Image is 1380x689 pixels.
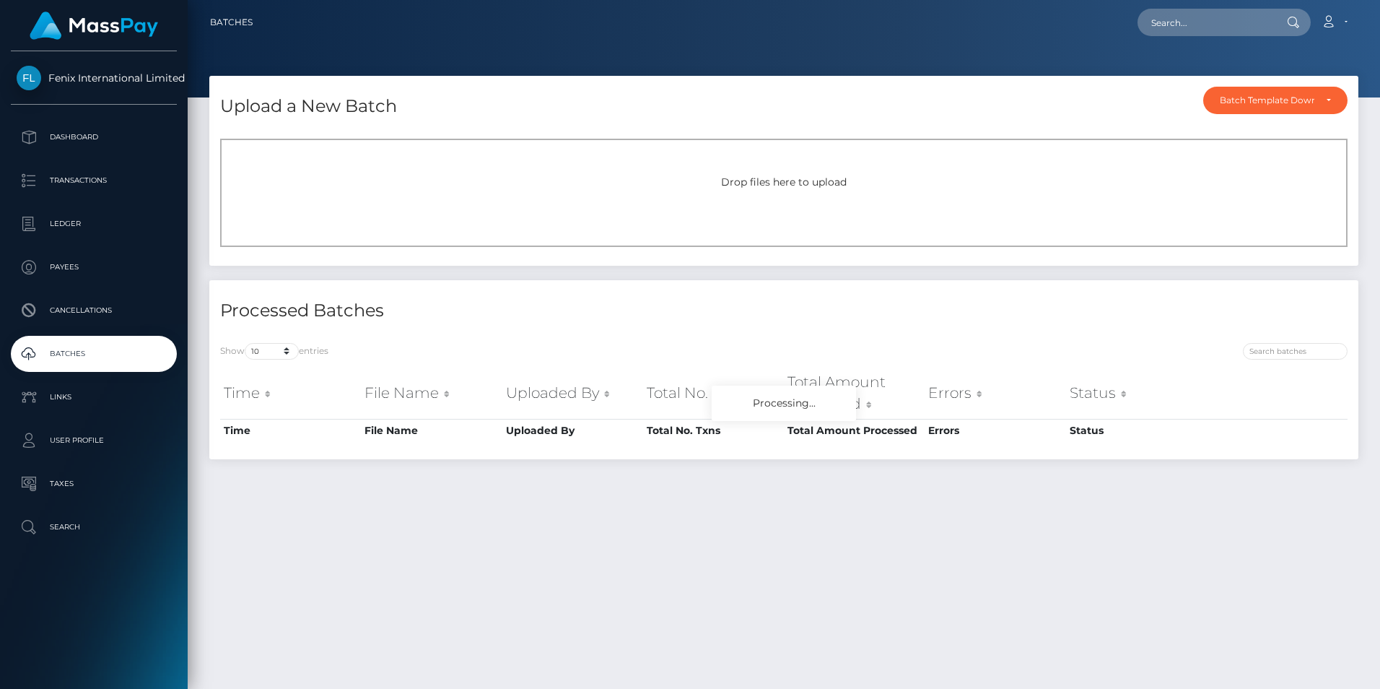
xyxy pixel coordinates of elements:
th: Time [220,368,361,419]
th: Errors [925,368,1065,419]
label: Show entries [220,343,328,360]
a: Payees [11,249,177,285]
p: Search [17,516,171,538]
th: Status [1066,419,1207,442]
a: Links [11,379,177,415]
th: File Name [361,419,502,442]
a: Batches [210,7,253,38]
p: Links [17,386,171,408]
a: Dashboard [11,119,177,155]
th: Total Amount Processed [784,368,925,419]
p: Dashboard [17,126,171,148]
th: Total No. Txns [643,419,784,442]
th: Total Amount Processed [784,419,925,442]
div: Batch Template Download [1220,95,1314,106]
input: Search batches [1243,343,1348,360]
img: MassPay Logo [30,12,158,40]
h4: Upload a New Batch [220,94,397,119]
a: Ledger [11,206,177,242]
p: Payees [17,256,171,278]
p: Taxes [17,473,171,495]
th: Time [220,419,361,442]
a: Batches [11,336,177,372]
p: Ledger [17,213,171,235]
select: Showentries [245,343,299,360]
span: Fenix International Limited [11,71,177,84]
th: Status [1066,368,1207,419]
th: Errors [925,419,1065,442]
input: Search... [1137,9,1273,36]
button: Batch Template Download [1203,87,1348,114]
a: Cancellations [11,292,177,329]
p: Transactions [17,170,171,191]
th: Uploaded By [502,419,643,442]
th: File Name [361,368,502,419]
p: Batches [17,343,171,365]
a: Transactions [11,162,177,199]
th: Uploaded By [502,368,643,419]
div: Processing... [712,386,856,421]
h4: Processed Batches [220,298,773,324]
img: Fenix International Limited [17,66,41,90]
a: Taxes [11,466,177,502]
th: Total No. Txns [643,368,784,419]
p: Cancellations [17,300,171,321]
a: User Profile [11,422,177,459]
a: Search [11,509,177,545]
span: Drop files here to upload [721,175,847,188]
p: User Profile [17,430,171,451]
